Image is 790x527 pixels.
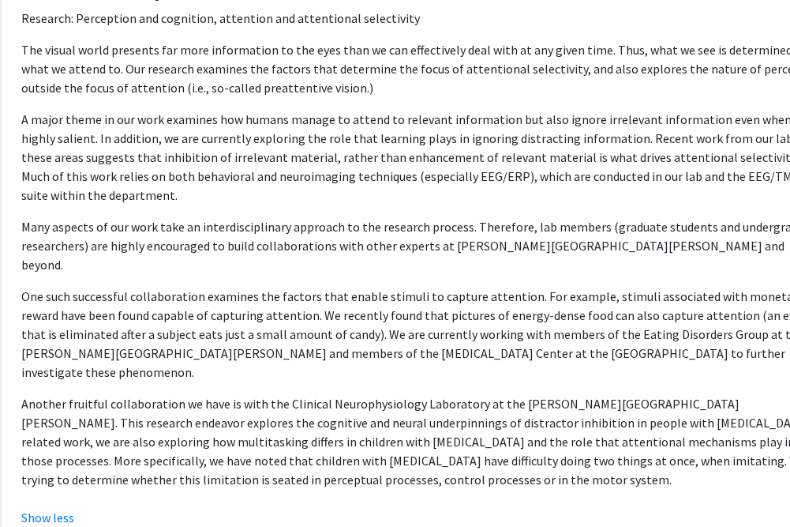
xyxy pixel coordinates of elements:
button: Show less [21,508,74,527]
iframe: Chat [12,456,67,515]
